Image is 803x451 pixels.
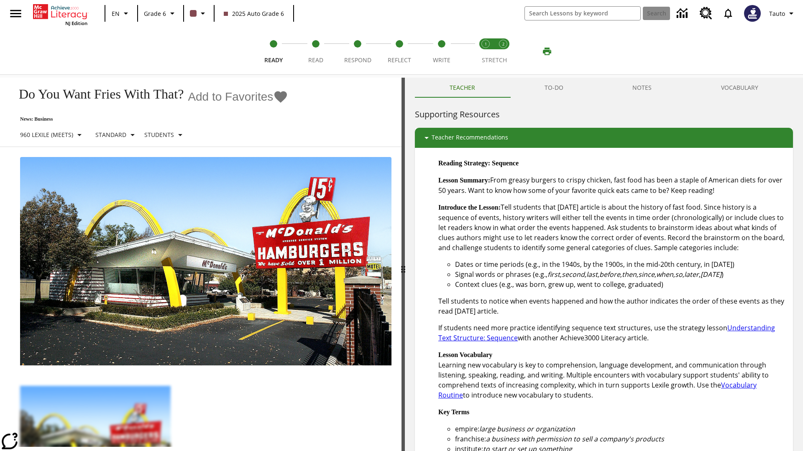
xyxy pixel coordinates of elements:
[695,2,717,25] a: Resource Center, Will open in new tab
[622,270,637,279] em: then
[586,270,598,279] em: last
[10,86,184,102] h1: Do You Want Fries With That?
[33,3,87,26] div: Home
[598,78,687,98] button: NOTES
[187,6,211,21] button: Class color is dark brown. Change class color
[455,434,786,444] li: franchise:
[415,78,510,98] button: Teacher
[455,259,786,269] li: Dates or time periods (e.g., in the 1940s, by the 1900s, in the mid-20th century, in [DATE])
[485,41,487,47] text: 1
[684,270,699,279] em: later
[432,133,508,143] p: Teacher Recommendations
[249,28,298,74] button: Ready step 1 of 5
[672,2,695,25] a: Data Center
[65,20,87,26] span: NJ Edition
[525,7,640,20] input: search field
[455,279,786,289] li: Context clues (e.g., was born, grew up, went to college, graduated)
[415,78,793,98] div: Instructional Panel Tabs
[291,28,340,74] button: Read step 2 of 5
[438,202,786,253] p: Tell students that [DATE] article is about the history of fast food. Since history is a sequence ...
[686,78,793,98] button: VOCABULARY
[224,9,284,18] span: 2025 Auto Grade 6
[438,175,786,195] p: From greasy burgers to crispy chicken, fast food has been a staple of American diets for over 50 ...
[547,270,560,279] em: first
[92,127,141,142] button: Scaffolds, Standard
[769,9,785,18] span: Tauto
[438,351,492,358] strong: Lesson Vocabulary
[438,350,786,400] p: Learning new vocabulary is key to comprehension, language development, and communication through ...
[701,270,721,279] em: [DATE]
[141,127,189,142] button: Select Student
[491,28,515,74] button: Stretch Respond step 2 of 2
[20,130,73,139] p: 960 Lexile (Meets)
[438,160,490,167] strong: Reading Strategy:
[333,28,382,74] button: Respond step 3 of 5
[766,6,800,21] button: Profile/Settings
[473,28,498,74] button: Stretch Read step 1 of 2
[388,56,411,64] span: Reflect
[415,108,793,121] h6: Supporting Resources
[401,78,405,451] div: Press Enter or Spacebar and then press right and left arrow keys to move the slider
[739,3,766,24] button: Select a new avatar
[405,78,803,451] div: activity
[188,90,273,104] span: Add to Favorites
[492,160,519,167] strong: Sequence
[562,270,585,279] em: second
[455,269,786,279] li: Signal words or phrases (e.g., , , , , , , , , , )
[10,116,288,122] p: News: Business
[455,424,786,434] li: empire:
[717,3,739,24] a: Notifications
[108,6,135,21] button: Language: EN, Select a language
[438,408,469,416] strong: Key Terms
[264,56,283,64] span: Ready
[433,56,450,64] span: Write
[502,41,504,47] text: 2
[479,424,575,433] em: large business or organization
[20,157,391,366] img: One of the first McDonald's stores, with the iconic red sign and golden arches.
[438,204,501,211] strong: Introduce the Lesson:
[744,5,761,22] img: Avatar
[112,9,120,18] span: EN
[95,130,126,139] p: Standard
[188,89,288,104] button: Add to Favorites - Do You Want Fries With That?
[482,56,507,64] span: STRETCH
[534,44,560,59] button: Print
[656,270,673,279] em: when
[486,434,664,443] em: a business with permission to sell a company's products
[417,28,466,74] button: Write step 5 of 5
[510,78,598,98] button: TO-DO
[638,270,655,279] em: since
[141,6,181,21] button: Grade: Grade 6, Select a grade
[144,9,166,18] span: Grade 6
[675,270,683,279] em: so
[415,128,793,148] div: Teacher Recommendations
[438,177,490,184] strong: Lesson Summary:
[344,56,371,64] span: Respond
[438,323,786,343] p: If students need more practice identifying sequence text structures, use the strategy lesson with...
[375,28,424,74] button: Reflect step 4 of 5
[308,56,323,64] span: Read
[17,127,88,142] button: Select Lexile, 960 Lexile (Meets)
[3,1,28,26] button: Open side menu
[438,296,786,316] p: Tell students to notice when events happened and how the author indicates the order of these even...
[144,130,174,139] p: Students
[599,270,620,279] em: before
